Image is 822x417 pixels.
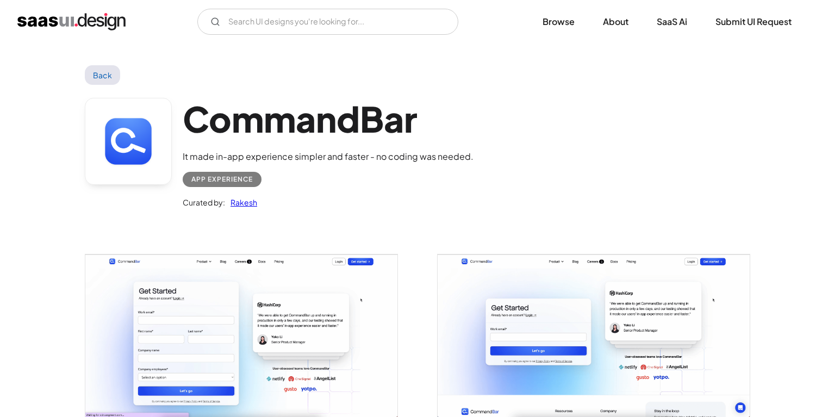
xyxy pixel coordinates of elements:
img: 63d8cb04c27c5b6b4cc4dcfc_CommandBar%20Get%20Started%20.png [85,254,397,417]
a: open lightbox [85,254,397,417]
div: It made in-app experience simpler and faster - no coding was needed. [183,150,474,163]
div: App Experience [191,173,253,186]
a: SaaS Ai [644,10,700,34]
a: home [17,13,126,30]
input: Search UI designs you're looking for... [197,9,458,35]
a: Back [85,65,120,85]
form: Email Form [197,9,458,35]
img: 63d8cb044bb5ec4d5f35ced9_CommandBar%20Get%20Started%202.png [438,254,750,417]
a: Rakesh [225,196,257,209]
a: open lightbox [438,254,750,417]
a: About [590,10,642,34]
a: Browse [530,10,588,34]
h1: CommandBar [183,98,474,140]
div: Curated by: [183,196,225,209]
a: Submit UI Request [702,10,805,34]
